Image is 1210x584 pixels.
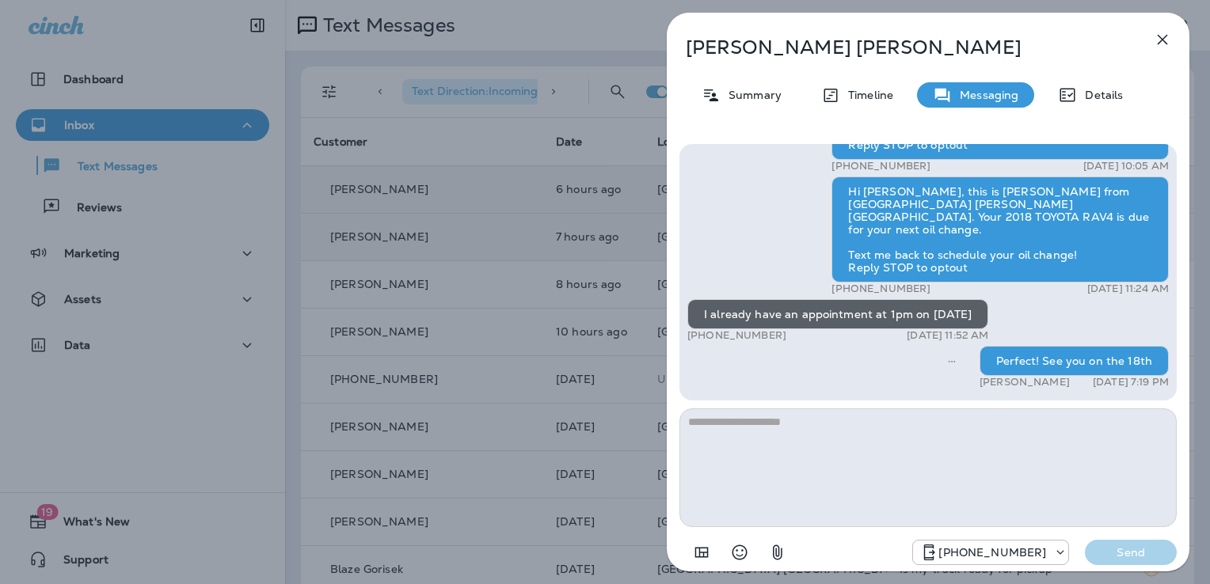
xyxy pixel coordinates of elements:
button: Select an emoji [724,537,755,568]
span: Sent [948,353,956,367]
p: Messaging [952,89,1018,101]
p: [DATE] 10:05 AM [1083,160,1169,173]
p: Details [1077,89,1123,101]
div: +1 (984) 409-9300 [913,543,1068,562]
p: [PHONE_NUMBER] [687,329,786,342]
p: Timeline [840,89,893,101]
p: Summary [721,89,782,101]
div: Hi [PERSON_NAME], this is [PERSON_NAME] from [GEOGRAPHIC_DATA] [PERSON_NAME][GEOGRAPHIC_DATA]. Yo... [831,176,1169,283]
button: Add in a premade template [686,537,717,568]
div: I already have an appointment at 1pm on [DATE] [687,299,988,329]
p: [DATE] 11:52 AM [907,329,988,342]
p: [DATE] 7:19 PM [1093,376,1169,389]
p: [PHONE_NUMBER] [938,546,1046,559]
p: [PHONE_NUMBER] [831,283,930,295]
p: [PHONE_NUMBER] [831,160,930,173]
p: [PERSON_NAME] [980,376,1070,389]
p: [DATE] 11:24 AM [1087,283,1169,295]
p: [PERSON_NAME] [PERSON_NAME] [686,36,1118,59]
div: Perfect! See you on the 18th [980,346,1169,376]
